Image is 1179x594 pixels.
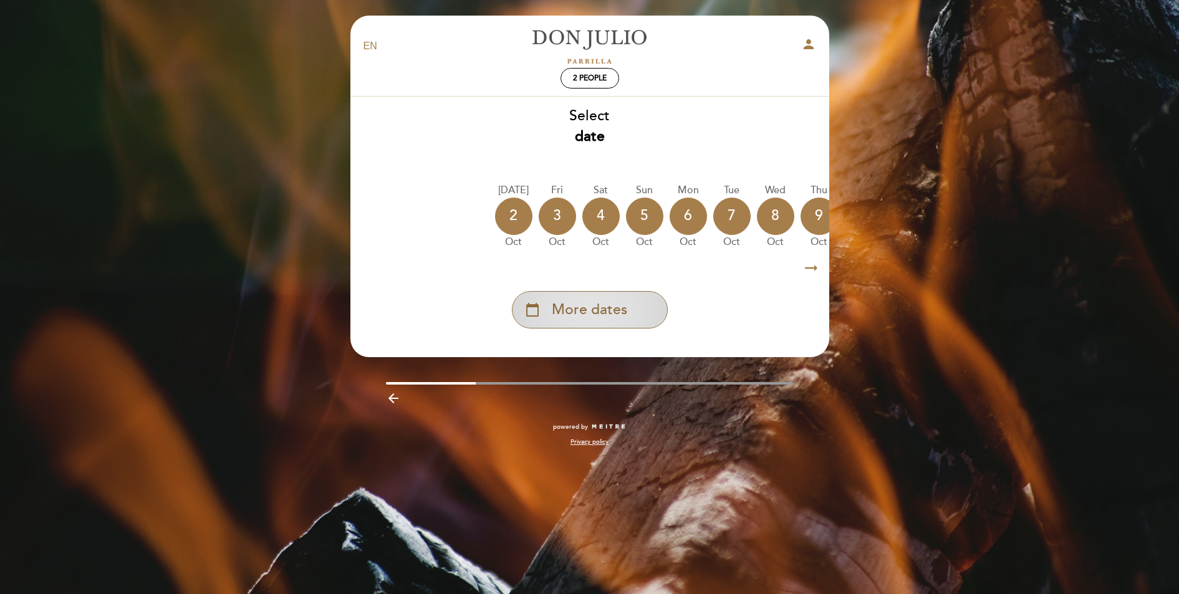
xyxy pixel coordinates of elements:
a: powered by [553,423,627,431]
i: person [801,37,816,52]
div: 2 [495,198,532,235]
span: 2 people [573,74,607,83]
div: 9 [801,198,838,235]
img: MEITRE [591,424,627,430]
div: 8 [757,198,794,235]
div: Wed [757,183,794,198]
b: date [575,128,605,145]
div: Oct [582,235,620,249]
div: Tue [713,183,751,198]
div: Sun [626,183,663,198]
div: 6 [670,198,707,235]
div: Oct [801,235,838,249]
div: 3 [539,198,576,235]
div: Oct [757,235,794,249]
div: Sat [582,183,620,198]
div: 7 [713,198,751,235]
div: 5 [626,198,663,235]
i: calendar_today [525,299,540,320]
span: More dates [552,300,627,320]
i: arrow_backward [386,391,401,406]
a: [PERSON_NAME] [512,29,668,64]
div: Thu [801,183,838,198]
div: Oct [713,235,751,249]
a: Privacy policy [570,438,609,446]
div: Mon [670,183,707,198]
div: Oct [626,235,663,249]
i: arrow_right_alt [802,255,820,282]
div: Fri [539,183,576,198]
div: [DATE] [495,183,532,198]
div: 4 [582,198,620,235]
div: Select [350,106,830,147]
span: powered by [553,423,588,431]
div: Oct [670,235,707,249]
div: Oct [495,235,532,249]
div: Oct [539,235,576,249]
button: person [801,37,816,56]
